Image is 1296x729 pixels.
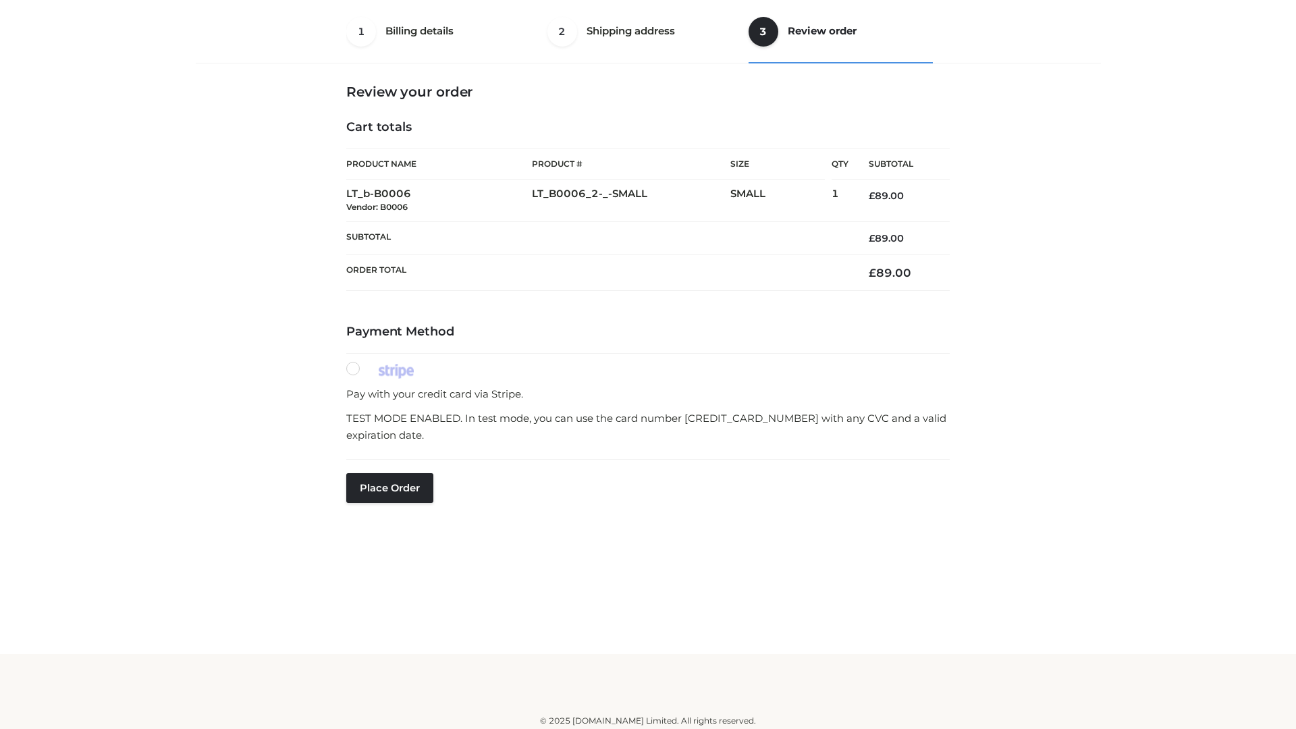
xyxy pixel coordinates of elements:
[346,385,950,403] p: Pay with your credit card via Stripe.
[346,325,950,340] h4: Payment Method
[869,266,911,279] bdi: 89.00
[532,180,730,222] td: LT_B0006_2-_-SMALL
[346,84,950,100] h3: Review your order
[730,149,825,180] th: Size
[346,473,433,503] button: Place order
[346,255,848,291] th: Order Total
[346,221,848,254] th: Subtotal
[869,232,875,244] span: £
[346,410,950,444] p: TEST MODE ENABLED. In test mode, you can use the card number [CREDIT_CARD_NUMBER] with any CVC an...
[832,180,848,222] td: 1
[346,180,532,222] td: LT_b-B0006
[346,202,408,212] small: Vendor: B0006
[869,190,875,202] span: £
[848,149,950,180] th: Subtotal
[346,120,950,135] h4: Cart totals
[200,714,1096,728] div: © 2025 [DOMAIN_NAME] Limited. All rights reserved.
[730,180,832,222] td: SMALL
[532,148,730,180] th: Product #
[346,148,532,180] th: Product Name
[869,266,876,279] span: £
[869,232,904,244] bdi: 89.00
[869,190,904,202] bdi: 89.00
[832,148,848,180] th: Qty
